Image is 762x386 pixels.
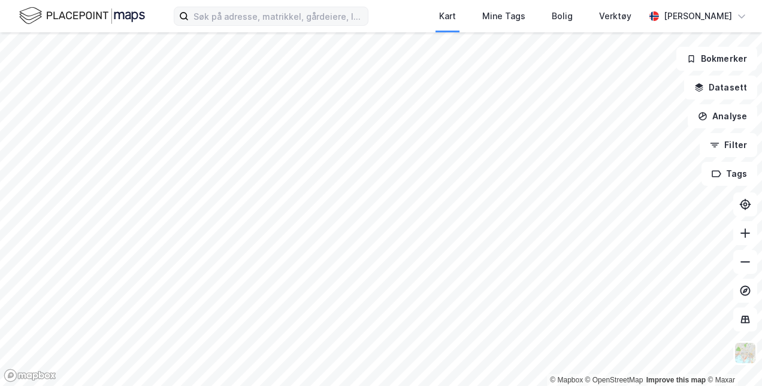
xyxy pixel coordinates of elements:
iframe: Chat Widget [702,328,762,386]
div: Kart [439,9,456,23]
div: Verktøy [599,9,631,23]
div: Bolig [552,9,573,23]
input: Søk på adresse, matrikkel, gårdeiere, leietakere eller personer [189,7,368,25]
div: Mine Tags [482,9,525,23]
div: [PERSON_NAME] [664,9,732,23]
img: logo.f888ab2527a4732fd821a326f86c7f29.svg [19,5,145,26]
